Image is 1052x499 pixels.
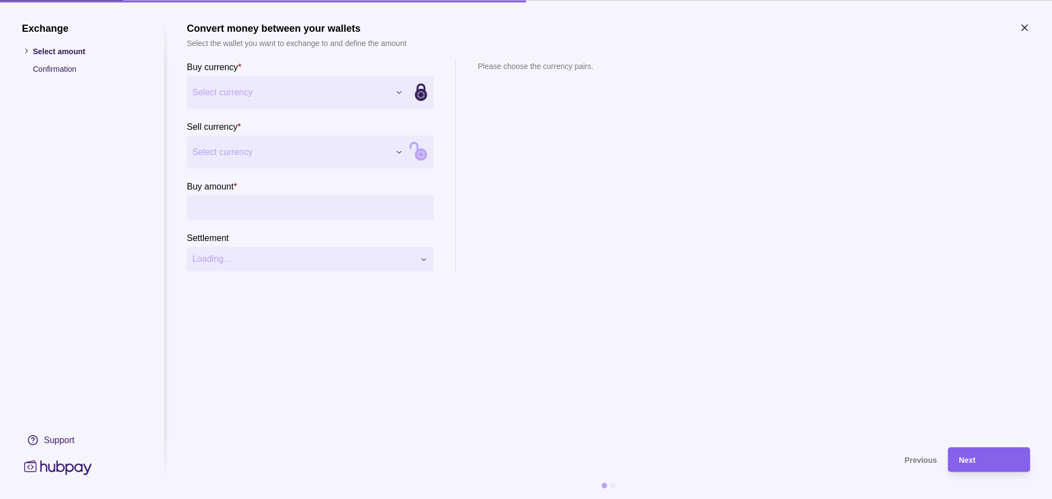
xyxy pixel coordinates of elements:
[187,231,228,244] label: Settlement
[187,181,233,191] p: Buy amount
[905,456,937,464] span: Previous
[187,60,242,73] label: Buy currency
[187,122,237,131] p: Sell currency
[187,62,238,71] p: Buy currency
[22,428,142,451] a: Support
[187,179,237,192] label: Buy amount
[948,447,1030,472] button: Next
[478,60,593,72] p: Please choose the currency pairs.
[33,45,142,57] p: Select amount
[44,434,75,446] div: Support
[187,22,407,34] h1: Convert money between your wallets
[214,195,428,220] input: amount
[187,447,937,472] button: Previous
[33,62,142,74] p: Confirmation
[187,233,228,242] p: Settlement
[22,22,142,34] h1: Exchange
[959,456,975,464] span: Next
[187,119,241,133] label: Sell currency
[187,37,407,49] p: Select the wallet you want to exchange to and define the amount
